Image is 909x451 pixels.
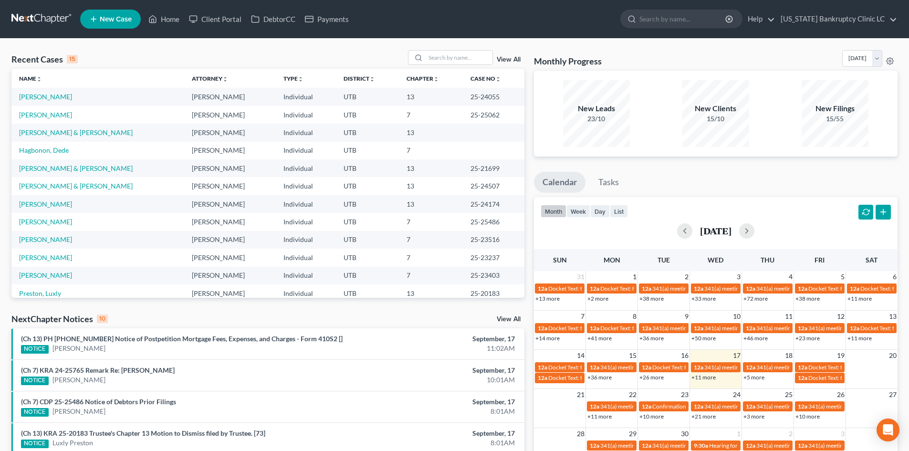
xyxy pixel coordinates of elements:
div: 15 [67,55,78,63]
td: [PERSON_NAME] [184,142,276,159]
button: list [610,205,628,218]
td: Individual [276,106,336,124]
a: Payments [300,10,354,28]
span: 341(a) meeting for [PERSON_NAME] [808,442,900,449]
span: Tue [658,256,670,264]
a: +11 more [847,295,872,302]
a: +5 more [743,374,764,381]
td: Individual [276,249,336,266]
span: 12a [590,325,599,332]
span: Docket Text: for [PERSON_NAME] [808,364,894,371]
td: Individual [276,284,336,302]
span: 23 [680,389,690,400]
span: Docket Text: for [PERSON_NAME] [600,285,686,292]
a: +33 more [691,295,716,302]
td: UTB [336,159,399,177]
span: 12a [798,403,807,410]
span: Wed [708,256,723,264]
td: Individual [276,159,336,177]
h2: [DATE] [700,226,731,236]
div: 15/10 [682,114,749,124]
td: [PERSON_NAME] [184,213,276,231]
span: 12a [538,364,547,371]
span: New Case [100,16,132,23]
span: 4 [788,271,794,283]
span: 12a [642,285,651,292]
td: [PERSON_NAME] [184,249,276,266]
td: [PERSON_NAME] [184,267,276,284]
span: 341(a) meeting for [PERSON_NAME] & [PERSON_NAME] [756,325,899,332]
div: 8:01AM [356,438,515,448]
span: 16 [680,350,690,361]
div: 23/10 [563,114,630,124]
span: 13 [888,311,898,322]
div: NOTICE [21,345,49,354]
a: Districtunfold_more [344,75,375,82]
span: 27 [888,389,898,400]
span: 30 [680,428,690,440]
span: Hearing for [PERSON_NAME] & [PERSON_NAME] [709,442,834,449]
a: Case Nounfold_more [470,75,501,82]
span: 9 [684,311,690,322]
a: [PERSON_NAME] & [PERSON_NAME] [19,182,133,190]
span: 12a [850,285,859,292]
td: [PERSON_NAME] [184,231,276,249]
i: unfold_more [298,76,303,82]
td: [PERSON_NAME] [184,159,276,177]
td: UTB [336,249,399,266]
td: 25-25062 [463,106,524,124]
a: +46 more [743,335,768,342]
a: View All [497,316,521,323]
div: 10:01AM [356,375,515,385]
span: Sun [553,256,567,264]
a: +36 more [639,335,664,342]
a: DebtorCC [246,10,300,28]
td: [PERSON_NAME] [184,106,276,124]
div: New Leads [563,103,630,114]
span: Thu [761,256,774,264]
span: 12a [590,442,599,449]
div: New Clients [682,103,749,114]
span: 12a [538,374,547,381]
span: Fri [815,256,825,264]
span: 29 [628,428,637,440]
div: 15/55 [802,114,868,124]
span: 341(a) meeting for [PERSON_NAME] [600,403,692,410]
td: Individual [276,231,336,249]
i: unfold_more [369,76,375,82]
td: [PERSON_NAME] [184,195,276,213]
div: NOTICE [21,408,49,417]
td: 13 [399,177,463,195]
span: 12a [746,442,755,449]
td: 13 [399,124,463,141]
a: Preston, Luxly [19,289,61,297]
a: +3 more [743,413,764,420]
input: Search by name... [639,10,727,28]
a: Nameunfold_more [19,75,42,82]
span: 12a [798,285,807,292]
div: New Filings [802,103,868,114]
span: 12 [836,311,846,322]
td: UTB [336,106,399,124]
span: 14 [576,350,585,361]
i: unfold_more [222,76,228,82]
span: 12a [798,364,807,371]
h3: Monthly Progress [534,55,602,67]
span: 7 [580,311,585,322]
span: Docket Text: for [PERSON_NAME] & [PERSON_NAME] [PERSON_NAME] [548,374,730,381]
a: [PERSON_NAME] [19,200,72,208]
a: Help [743,10,775,28]
span: 341(a) meeting for [PERSON_NAME] [652,325,744,332]
td: 7 [399,213,463,231]
a: +10 more [795,413,820,420]
a: [PERSON_NAME] [19,235,72,243]
span: 12a [590,285,599,292]
span: 18 [784,350,794,361]
td: 25-23516 [463,231,524,249]
a: +13 more [535,295,560,302]
td: 25-25486 [463,213,524,231]
div: NOTICE [21,440,49,448]
i: unfold_more [36,76,42,82]
a: +41 more [587,335,612,342]
span: 3 [840,428,846,440]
